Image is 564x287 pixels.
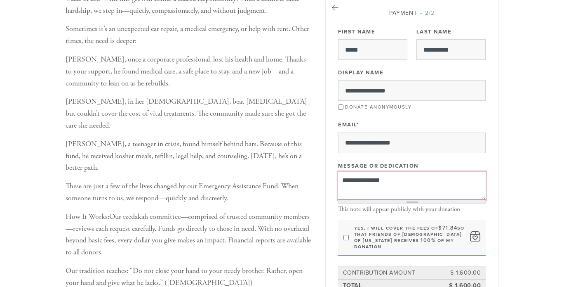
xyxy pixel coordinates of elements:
[66,138,313,174] p: [PERSON_NAME], a teenager in crisis, found himself behind bars. Because of this fund, he received...
[342,267,445,279] td: Contribution Amount
[66,211,313,259] p: How It Works:Our tzedakah committee—comprised of trusted community members—reviews each request c...
[442,225,458,231] span: 71.84
[345,104,411,110] label: Donate Anonymously
[354,225,465,250] label: Yes, I will cover the fees of so that Friends of [DEMOGRAPHIC_DATA] of [US_STATE] receives 100% o...
[438,225,442,231] span: $
[338,121,359,128] label: Email
[66,23,313,47] p: Sometimes it’s an unexpected car repair, a medical emergency, or help with rent. Other times, the...
[66,54,313,89] p: [PERSON_NAME], once a corporate professional, lost his health and home. Thanks to your support, h...
[338,69,383,76] label: Display Name
[425,9,429,17] span: 2
[338,206,486,213] div: This note will appear publicly with your donation
[66,180,313,204] p: These are just a few of the lives changed by our Emergency Assistance Fund. When someone turns to...
[66,96,313,131] p: [PERSON_NAME], in her [DEMOGRAPHIC_DATA], beat [MEDICAL_DATA] but couldn’t cover the cost of vita...
[357,121,360,128] span: This field is required.
[338,9,486,17] div: Payment
[420,9,435,17] span: /2
[416,28,452,36] label: Last Name
[445,267,482,279] td: $ 1,600.00
[338,162,418,170] label: Message or dedication
[338,28,375,36] label: First Name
